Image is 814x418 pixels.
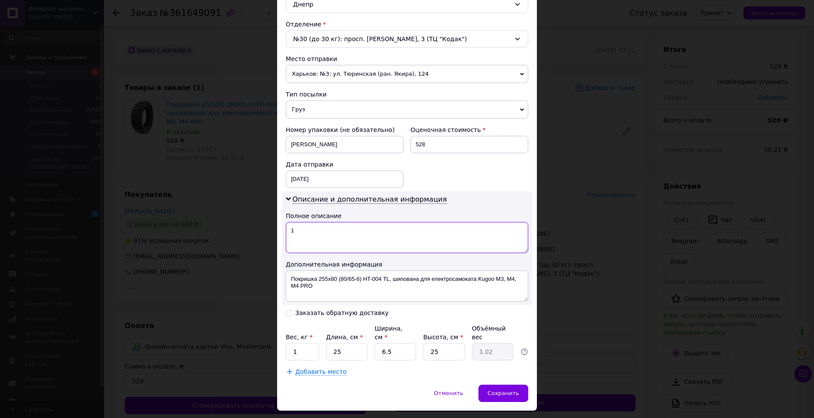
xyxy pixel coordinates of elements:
label: Длина, см [326,334,363,341]
textarea: Покришка 255х80 (80/65-6) HT-004 TL, шипована для електросамоката Kugoo M3, M4, M4 PRO [286,270,528,302]
span: Тип посылки [286,91,326,98]
div: Дата отправки [286,160,404,169]
div: Номер упаковки (не обязательно) [286,125,404,134]
div: Заказать обратную доставку [295,309,389,317]
label: Ширина, см [375,325,402,341]
div: Объёмный вес [472,324,514,341]
span: Добавить место [295,368,347,376]
div: Оценочная стоимость [410,125,528,134]
div: №30 (до 30 кг): просп. [PERSON_NAME], 3 (ТЦ "Кодак") [286,30,528,48]
span: Сохранить [488,390,519,396]
span: Отменить [434,390,463,396]
span: Описание и дополнительная информация [292,195,447,204]
div: Полное описание [286,212,528,220]
div: Отделение [286,20,528,29]
div: Дополнительная информация [286,260,528,269]
label: Вес, кг [286,334,313,341]
span: Место отправки [286,55,337,62]
span: Груз [286,100,528,119]
span: Харьков: №3: ул. Тюринская (ран. Якира), 124 [286,65,528,83]
textarea: 1 [286,222,528,253]
label: Высота, см [423,334,463,341]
